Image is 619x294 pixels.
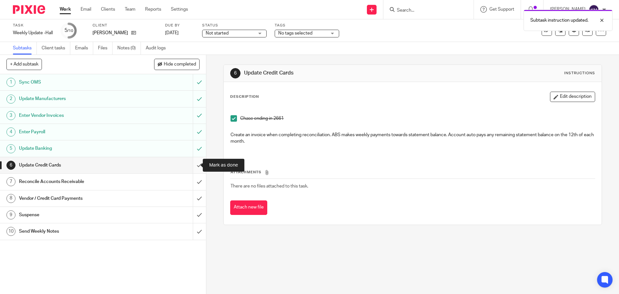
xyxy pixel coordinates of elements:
p: Subtask instruction updated. [530,17,588,24]
h1: Vendor / Credit Card Payments [19,194,131,203]
a: Email [81,6,91,13]
label: Due by [165,23,194,28]
h1: Enter Payroll [19,127,131,137]
a: Clients [101,6,115,13]
button: Hide completed [154,59,200,70]
button: Attach new file [230,200,267,215]
h1: Reconcile Accounts Receivable [19,177,131,187]
div: 6 [230,68,241,78]
div: 2 [6,95,15,104]
h1: Enter Vendor Invoices [19,111,131,120]
p: Create an invoice when completing reconciliation. ABS makes weekly payments towards statement bal... [231,132,594,145]
div: 9 [6,210,15,219]
div: 8 [6,194,15,203]
h1: Update Credit Cards [244,70,427,76]
span: There are no files attached to this task. [231,184,308,188]
h1: Suspense [19,210,131,220]
a: Subtasks [13,42,37,55]
div: 1 [6,78,15,87]
h1: Send Weekly Notes [19,227,131,236]
div: 6 [6,161,15,170]
div: 7 [6,177,15,186]
label: Status [202,23,267,28]
p: Description [230,94,259,99]
span: [DATE] [165,31,179,35]
label: Tags [275,23,339,28]
label: Task [13,23,53,28]
a: Audit logs [146,42,171,55]
a: Team [125,6,135,13]
h1: Sync OMS [19,77,131,87]
div: Instructions [564,71,595,76]
small: /10 [67,29,73,33]
a: Work [60,6,71,13]
p: Chase ending in 2661 [240,115,594,122]
div: 5 [64,27,73,34]
div: 10 [6,227,15,236]
a: Notes (0) [117,42,141,55]
label: Client [93,23,157,28]
p: [PERSON_NAME] [93,30,128,36]
button: + Add subtask [6,59,42,70]
span: Hide completed [164,62,196,67]
span: Not started [206,31,229,35]
span: Attachments [231,170,261,174]
h1: Update Manufacturers [19,94,131,104]
span: No tags selected [278,31,312,35]
img: svg%3E [589,5,599,15]
h1: Update Banking [19,144,131,153]
h1: Update Credit Cards [19,160,131,170]
a: Files [98,42,113,55]
a: Emails [75,42,93,55]
div: 3 [6,111,15,120]
div: 5 [6,144,15,153]
a: Reports [145,6,161,13]
a: Settings [171,6,188,13]
div: 4 [6,127,15,137]
button: Edit description [550,92,595,102]
div: Weekly Update -Hall [13,30,53,36]
a: Client tasks [42,42,70,55]
img: Pixie [13,5,45,14]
